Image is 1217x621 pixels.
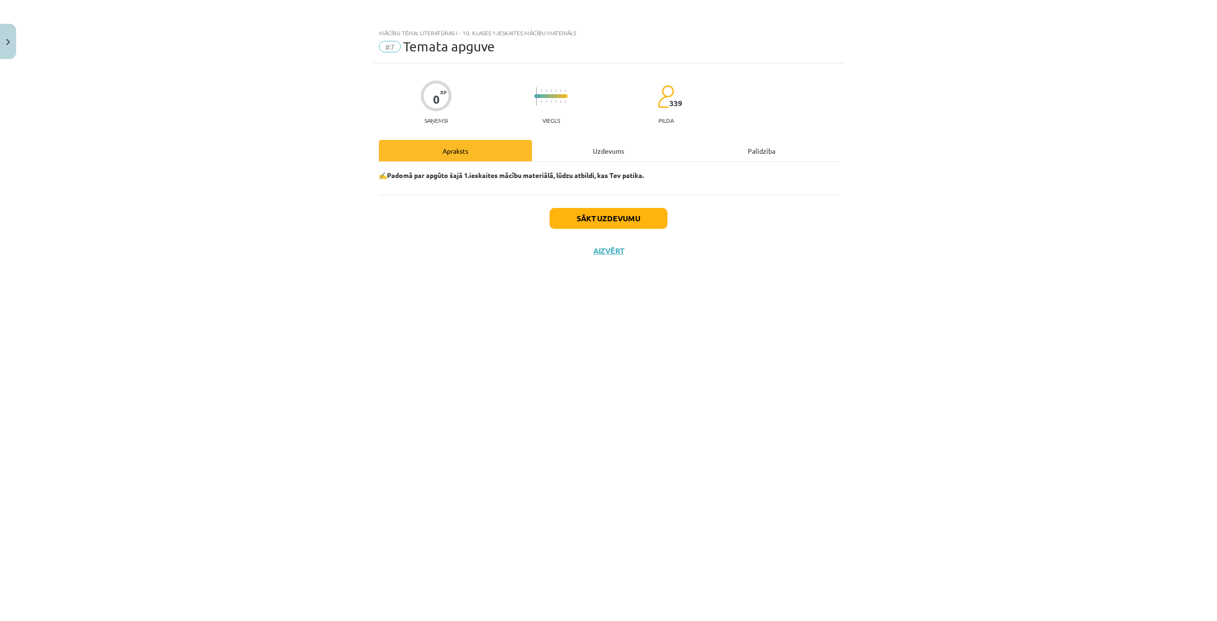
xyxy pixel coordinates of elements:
img: icon-short-line-57e1e144782c952c97e751825c79c345078a6d821885a25fce030b3d8c18986b.svg [565,100,566,103]
p: Saņemsi [421,117,452,124]
img: icon-short-line-57e1e144782c952c97e751825c79c345078a6d821885a25fce030b3d8c18986b.svg [555,100,556,103]
span: 339 [669,99,682,108]
img: students-c634bb4e5e11cddfef0936a35e636f08e4e9abd3cc4e673bd6f9a4125e45ecb1.svg [657,85,674,108]
img: icon-short-line-57e1e144782c952c97e751825c79c345078a6d821885a25fce030b3d8c18986b.svg [555,89,556,92]
strong: ✍️Padomā par apgūto šajā 1.ieskaites mācību materiālā, lūdzu atbildi, kas Tev patika. [379,171,644,179]
div: Mācību tēma: Literatūras i - 10. klases 1.ieskaites mācību materiāls [379,30,838,36]
span: Temata apguve [403,39,495,54]
img: icon-long-line-d9ea69661e0d244f92f715978eff75569469978d946b2353a9bb055b3ed8787d.svg [536,87,537,106]
div: 0 [433,93,440,106]
p: pilda [658,117,674,124]
img: icon-short-line-57e1e144782c952c97e751825c79c345078a6d821885a25fce030b3d8c18986b.svg [560,89,561,92]
img: icon-short-line-57e1e144782c952c97e751825c79c345078a6d821885a25fce030b3d8c18986b.svg [546,89,547,92]
img: icon-short-line-57e1e144782c952c97e751825c79c345078a6d821885a25fce030b3d8c18986b.svg [565,89,566,92]
button: Sākt uzdevumu [550,208,667,229]
p: Viegls [542,117,560,124]
span: #7 [379,41,401,52]
img: icon-short-line-57e1e144782c952c97e751825c79c345078a6d821885a25fce030b3d8c18986b.svg [551,100,551,103]
span: XP [440,89,446,95]
div: Apraksts [379,140,532,161]
img: icon-short-line-57e1e144782c952c97e751825c79c345078a6d821885a25fce030b3d8c18986b.svg [541,100,542,103]
img: icon-close-lesson-0947bae3869378f0d4975bcd49f059093ad1ed9edebbc8119c70593378902aed.svg [6,39,10,45]
img: icon-short-line-57e1e144782c952c97e751825c79c345078a6d821885a25fce030b3d8c18986b.svg [541,89,542,92]
img: icon-short-line-57e1e144782c952c97e751825c79c345078a6d821885a25fce030b3d8c18986b.svg [546,100,547,103]
div: Uzdevums [532,140,685,161]
img: icon-short-line-57e1e144782c952c97e751825c79c345078a6d821885a25fce030b3d8c18986b.svg [560,100,561,103]
img: icon-short-line-57e1e144782c952c97e751825c79c345078a6d821885a25fce030b3d8c18986b.svg [551,89,551,92]
div: Palīdzība [685,140,838,161]
button: Aizvērt [590,246,627,256]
